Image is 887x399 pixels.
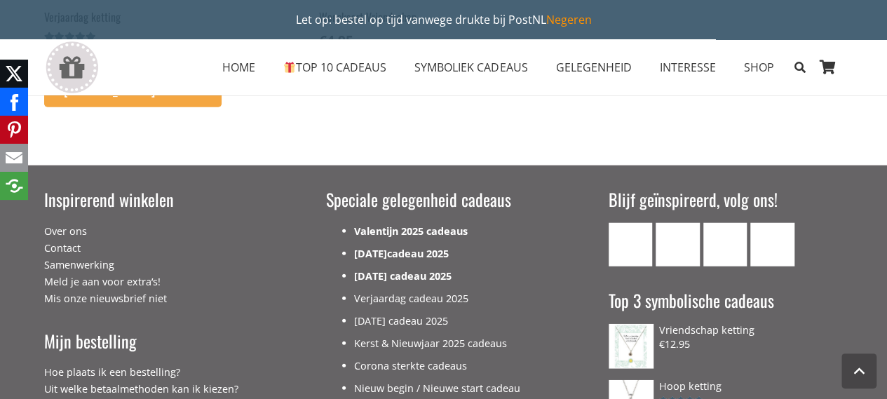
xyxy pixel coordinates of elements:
a: 🎁TOP 10 CADEAUS🎁 TOP 10 CADEAUS Menu [269,50,400,85]
a: Pinterest [750,223,794,267]
a: Valentijn 2025 cadeaus [354,224,468,238]
a: [DATE] cadeau 2025 [354,314,448,327]
a: Zoeken [787,50,812,85]
a: Nieuw begin / Nieuwe start cadeau [354,381,520,395]
a: Contact [44,241,81,255]
a: E-mail [609,223,653,267]
h3: Top 3 symbolische cadeaus [609,289,844,313]
a: cadeau 2025 [387,247,449,260]
h3: Mijn bestelling [44,330,279,353]
h3: Blijf geïnspireerd, volg ons! [609,188,844,212]
a: Hoop ketting [609,380,844,392]
span: SYMBOLIEK CADEAUS [414,60,527,75]
a: Terug naar top [841,353,876,388]
a: Negeren [546,12,592,27]
a: Over ons [44,224,87,238]
img: 🎁 [284,62,295,73]
a: Samenwerking [44,258,114,271]
a: GELEGENHEIDGELEGENHEID Menu [541,50,645,85]
a: Instagram [703,223,747,267]
h3: Speciale gelegenheid cadeaus [326,188,561,212]
a: gift-box-icon-grey-inspirerendwinkelen [44,41,100,94]
a: Vriendschap ketting [609,324,844,336]
span: Vriendschap ketting [659,323,754,337]
a: Corona sterkte cadeaus [354,359,467,372]
a: Verjaardag cadeau 2025 [354,292,468,305]
span: TOP 10 CADEAUS [283,60,386,75]
a: SHOPSHOP Menu [729,50,787,85]
span: € [659,337,665,351]
span: GELEGENHEID [555,60,631,75]
a: Mis onze nieuwsbrief niet [44,292,167,305]
a: INTERESSEINTERESSE Menu [645,50,729,85]
h3: Inspirerend winkelen [44,188,279,212]
img: Klein cadeautje bestellen - speciaal sieraad vriendin - inspirerendwinkelen.nl [609,324,654,369]
span: Hoop ketting [659,379,722,393]
a: Meld je aan voor extra’s! [44,275,161,288]
a: Uit welke betaalmethoden kan ik kiezen? [44,382,238,395]
a: Kerst & Nieuwjaar 2025 cadeaus [354,337,507,350]
span: SHOP [743,60,773,75]
span: HOME [222,60,255,75]
a: Winkelwagen [813,39,844,95]
a: [DATE] [354,247,387,260]
bdi: 12.95 [659,337,690,351]
a: Facebook [656,223,700,267]
a: Hoe plaats ik een bestelling? [44,365,180,379]
a: HOMEHOME Menu [208,50,269,85]
a: SYMBOLIEK CADEAUSSYMBOLIEK CADEAUS Menu [400,50,541,85]
a: [DATE] cadeau 2025 [354,269,452,283]
span: INTERESSE [659,60,715,75]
